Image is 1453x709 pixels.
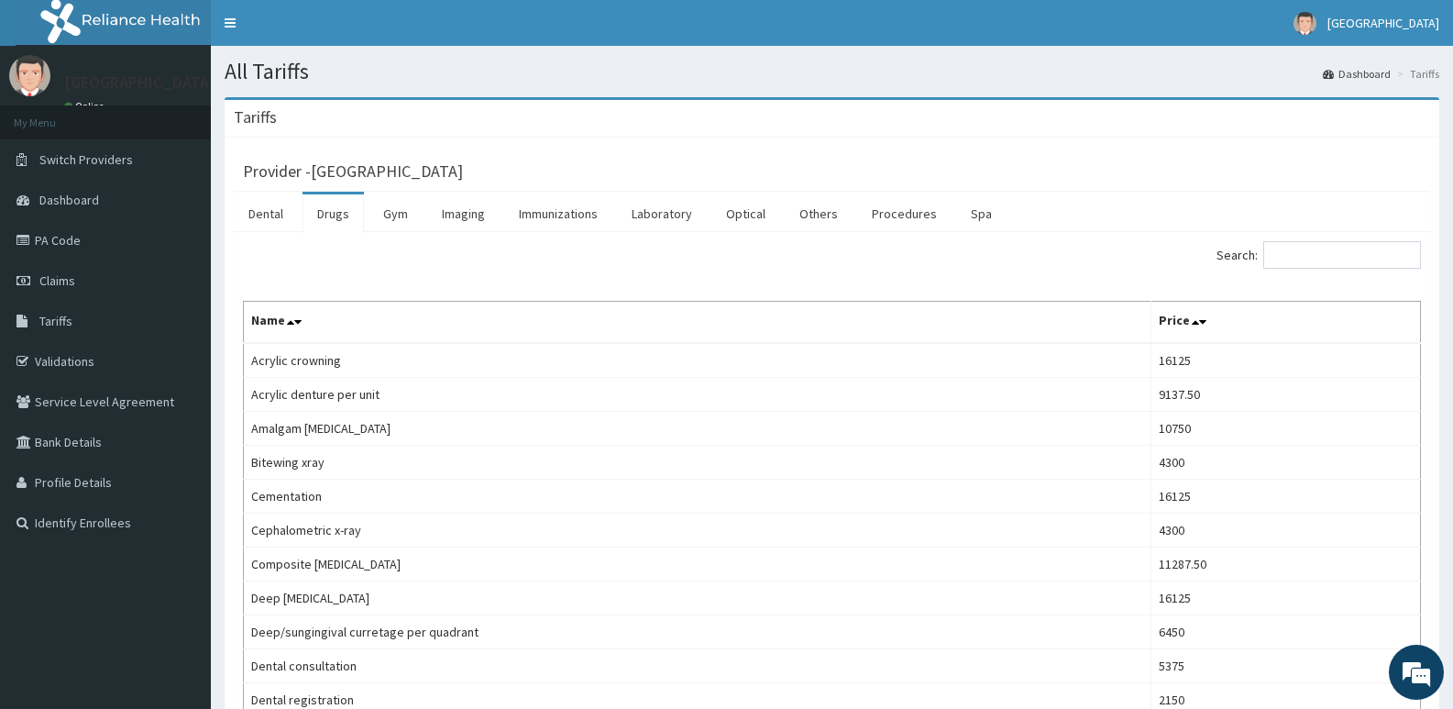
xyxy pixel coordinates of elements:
a: Procedures [857,194,952,233]
span: [GEOGRAPHIC_DATA] [1327,15,1439,31]
label: Search: [1216,241,1421,269]
a: Laboratory [617,194,707,233]
td: Acrylic denture per unit [244,378,1151,412]
td: 16125 [1151,582,1421,615]
td: 9137.50 [1151,378,1421,412]
h3: Provider - [GEOGRAPHIC_DATA] [243,163,463,180]
td: Cephalometric x-ray [244,514,1151,548]
td: Composite [MEDICAL_DATA] [244,548,1151,582]
td: Deep/sungingival curretage per quadrant [244,615,1151,649]
span: Dashboard [39,192,99,208]
th: Name [244,302,1151,344]
a: Imaging [427,194,500,233]
a: Online [64,100,108,113]
td: Acrylic crowning [244,343,1151,378]
span: Claims [39,272,75,289]
td: 6450 [1151,615,1421,649]
input: Search: [1263,241,1421,269]
li: Tariffs [1392,66,1439,82]
td: 16125 [1151,480,1421,514]
a: Gym [369,194,423,233]
td: Dental consultation [244,649,1151,683]
th: Price [1151,302,1421,344]
p: [GEOGRAPHIC_DATA] [64,74,215,91]
img: User Image [9,55,50,96]
h3: Tariffs [234,109,277,126]
td: 16125 [1151,343,1421,378]
a: Optical [711,194,780,233]
td: 11287.50 [1151,548,1421,582]
a: Spa [956,194,1007,233]
a: Dashboard [1323,66,1391,82]
span: Switch Providers [39,151,133,168]
td: Cementation [244,480,1151,514]
a: Immunizations [504,194,612,233]
span: Tariffs [39,313,72,329]
img: User Image [1293,12,1316,35]
td: 4300 [1151,514,1421,548]
td: Amalgam [MEDICAL_DATA] [244,412,1151,446]
a: Dental [234,194,298,233]
h1: All Tariffs [225,60,1439,83]
td: 4300 [1151,446,1421,480]
td: Bitewing xray [244,446,1151,480]
td: 10750 [1151,412,1421,446]
td: 5375 [1151,649,1421,683]
td: Deep [MEDICAL_DATA] [244,582,1151,615]
a: Drugs [303,194,364,233]
a: Others [785,194,853,233]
